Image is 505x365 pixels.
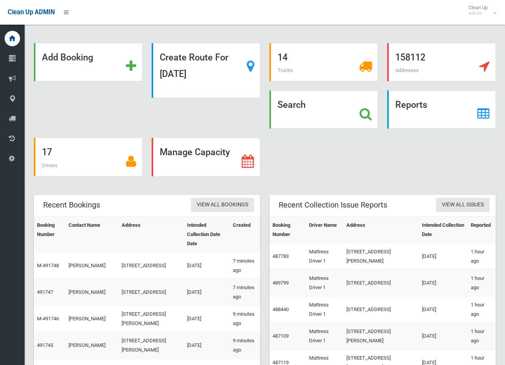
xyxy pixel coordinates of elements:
[184,216,230,252] th: Intended Collection Date Date
[34,138,142,176] a: 17 Drivers
[42,52,93,63] strong: Add Booking
[395,52,425,63] strong: 158112
[468,10,488,16] small: Admin
[34,198,109,213] header: Recent Bookings
[419,216,468,243] th: Intended Collection Date
[34,43,142,81] a: Add Booking
[273,306,289,312] a: 488440
[119,305,184,332] td: [STREET_ADDRESS][PERSON_NAME]
[278,67,293,73] span: Trucks
[184,332,230,358] td: [DATE]
[419,323,468,349] td: [DATE]
[273,333,289,339] a: 487109
[191,198,254,212] a: View All Bookings
[65,216,119,252] th: Contact Name
[42,162,57,168] span: Drivers
[65,279,119,305] td: [PERSON_NAME]
[278,52,288,63] strong: 14
[395,99,427,110] strong: Reports
[119,216,184,252] th: Address
[269,198,396,213] header: Recent Collection Issue Reports
[37,289,53,295] a: 491747
[184,279,230,305] td: [DATE]
[468,296,496,323] td: 1 hour ago
[65,305,119,332] td: [PERSON_NAME]
[419,270,468,296] td: [DATE]
[465,5,495,16] span: Clean Up
[230,305,260,332] td: 9 minutes ago
[343,270,418,296] td: [STREET_ADDRESS]
[343,243,418,270] td: [STREET_ADDRESS][PERSON_NAME]
[230,332,260,358] td: 9 minutes ago
[184,252,230,279] td: [DATE]
[306,216,344,243] th: Driver Name
[119,252,184,279] td: [STREET_ADDRESS]
[269,216,306,243] th: Booking Number
[65,332,119,358] td: [PERSON_NAME]
[468,270,496,296] td: 1 hour ago
[269,43,378,81] a: 14 Trucks
[343,296,418,323] td: [STREET_ADDRESS]
[119,279,184,305] td: [STREET_ADDRESS]
[230,252,260,279] td: 7 minutes ago
[468,243,496,270] td: 1 hour ago
[306,243,344,270] td: Mattress Driver 1
[306,296,344,323] td: Mattress Driver 1
[37,342,53,348] a: 491745
[273,280,289,286] a: 489799
[34,216,65,252] th: Booking Number
[8,8,55,16] span: Clean Up ADMIN
[152,43,260,98] a: Create Route For [DATE]
[160,147,230,157] strong: Manage Capacity
[387,43,496,81] a: 158112 Addresses
[278,99,306,110] strong: Search
[468,216,496,243] th: Reported
[343,216,418,243] th: Address
[230,216,260,252] th: Created
[269,90,378,129] a: Search
[387,90,496,129] a: Reports
[395,67,419,73] span: Addresses
[343,323,418,349] td: [STREET_ADDRESS][PERSON_NAME]
[306,323,344,349] td: Mattress Driver 1
[419,296,468,323] td: [DATE]
[184,305,230,332] td: [DATE]
[306,270,344,296] td: Mattress Driver 1
[37,316,59,321] a: M-491746
[152,138,260,176] a: Manage Capacity
[436,198,490,212] a: View All Issues
[419,243,468,270] td: [DATE]
[273,253,289,259] a: 487783
[230,279,260,305] td: 7 minutes ago
[468,323,496,349] td: 1 hour ago
[160,52,228,79] strong: Create Route For [DATE]
[65,252,119,279] td: [PERSON_NAME]
[119,332,184,358] td: [STREET_ADDRESS][PERSON_NAME]
[42,147,52,157] strong: 17
[37,263,59,268] a: M-491748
